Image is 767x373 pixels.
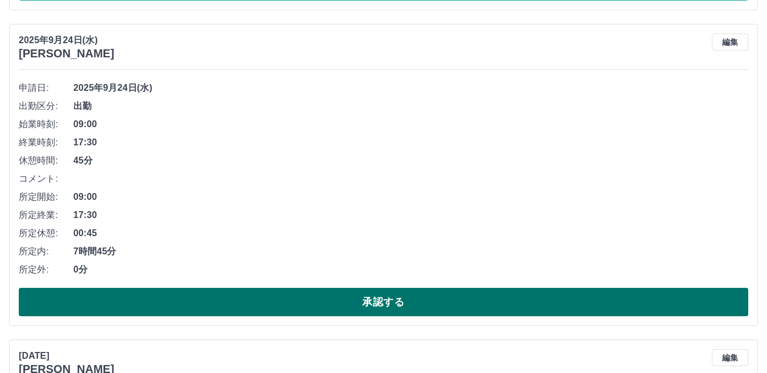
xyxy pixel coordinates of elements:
span: 所定休憩: [19,227,73,240]
span: コメント: [19,172,73,186]
h3: [PERSON_NAME] [19,47,114,60]
span: 7時間45分 [73,245,748,258]
span: 休憩時間: [19,154,73,167]
span: 17:30 [73,136,748,149]
button: 編集 [712,33,748,51]
span: 出勤 [73,99,748,113]
button: 承認する [19,288,748,316]
span: 2025年9月24日(水) [73,81,748,95]
span: 09:00 [73,118,748,131]
span: 45分 [73,154,748,167]
p: 2025年9月24日(水) [19,33,114,47]
span: 17:30 [73,208,748,222]
span: 申請日: [19,81,73,95]
span: 所定終業: [19,208,73,222]
span: 0分 [73,263,748,276]
span: 所定外: [19,263,73,276]
span: 出勤区分: [19,99,73,113]
span: 所定開始: [19,190,73,204]
span: 00:45 [73,227,748,240]
span: 所定内: [19,245,73,258]
span: 09:00 [73,190,748,204]
span: 始業時刻: [19,118,73,131]
span: 終業時刻: [19,136,73,149]
p: [DATE] [19,349,114,363]
button: 編集 [712,349,748,366]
